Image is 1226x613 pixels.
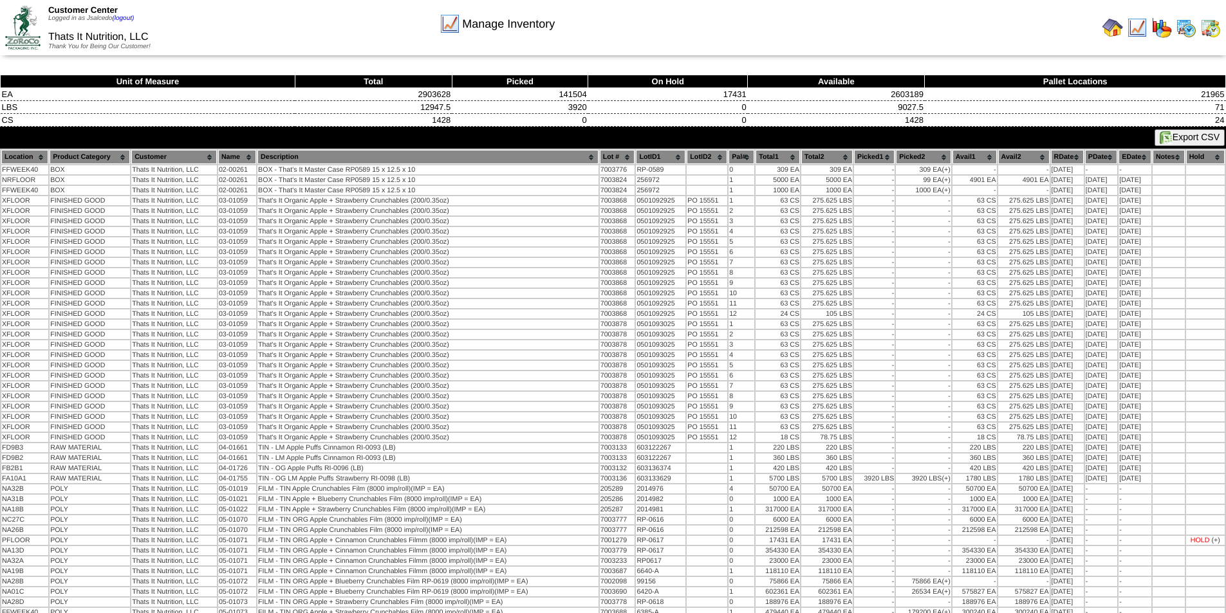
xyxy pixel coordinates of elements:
td: 7003868 [600,299,635,308]
td: 275.625 LBS [998,279,1050,288]
img: line_graph.gif [440,14,460,34]
td: PO 15551 [687,237,727,246]
td: 5 [729,237,754,246]
td: 1 [729,186,754,195]
td: 03-01059 [218,227,256,236]
td: [DATE] [1051,196,1084,205]
td: 10 [729,289,754,298]
td: 03-01059 [218,217,256,226]
img: graph.gif [1151,17,1172,38]
div: (+) [942,166,950,174]
td: - [854,165,895,174]
img: calendarinout.gif [1200,17,1221,38]
th: LotID2 [687,150,727,164]
td: 7 [729,258,754,267]
td: 2603189 [748,88,925,101]
td: That's It Organic Apple + Strawberry Crunchables (200/0.35oz) [257,206,599,215]
td: 03-01059 [218,268,256,277]
td: 0501092925 [636,227,685,236]
th: Notes [1153,150,1185,164]
td: 275.625 LBS [801,258,853,267]
img: home.gif [1102,17,1123,38]
span: Customer Center [48,5,118,15]
td: BOX - That's It Master Case RP0589 15 x 12.5 x 10 [257,176,599,185]
th: On Hold [588,75,748,88]
td: 275.625 LBS [998,258,1050,267]
td: - [854,248,895,257]
td: 63 CS [952,268,997,277]
td: 275.625 LBS [998,206,1050,215]
td: 63 CS [952,206,997,215]
td: Thats It Nutrition, LLC [131,206,217,215]
td: [DATE] [1119,196,1151,205]
td: 63 CS [952,196,997,205]
td: [DATE] [1119,176,1151,185]
td: XFLOOR [1,196,48,205]
td: - [896,206,951,215]
td: [DATE] [1085,289,1118,298]
td: FFWEEK40 [1,186,48,195]
td: 03-01059 [218,289,256,298]
td: [DATE] [1051,268,1084,277]
td: FINISHED GOOD [50,227,130,236]
td: 275.625 LBS [801,196,853,205]
td: 7003868 [600,237,635,246]
td: Thats It Nutrition, LLC [131,217,217,226]
td: 275.625 LBS [998,217,1050,226]
td: - [896,196,951,205]
td: [DATE] [1051,186,1084,195]
td: - [854,227,895,236]
td: 63 CS [756,248,800,257]
td: [DATE] [1085,279,1118,288]
img: calendarprod.gif [1176,17,1196,38]
td: 0501092925 [636,237,685,246]
td: 63 CS [952,248,997,257]
td: 63 CS [952,217,997,226]
td: XFLOOR [1,258,48,267]
td: Thats It Nutrition, LLC [131,186,217,195]
td: 256972 [636,176,685,185]
td: 309 EA [896,165,951,174]
td: RP-0589 [636,165,685,174]
td: 0501092925 [636,279,685,288]
td: - [854,258,895,267]
td: - [998,165,1050,174]
th: Total1 [756,150,800,164]
td: 0 [588,101,748,114]
td: - [854,217,895,226]
td: That's It Organic Apple + Strawberry Crunchables (200/0.35oz) [257,258,599,267]
td: 7003824 [600,176,635,185]
th: Name [218,150,256,164]
td: 275.625 LBS [998,237,1050,246]
td: 275.625 LBS [998,268,1050,277]
td: 7003776 [600,165,635,174]
th: Available [748,75,925,88]
td: 275.625 LBS [998,289,1050,298]
td: Thats It Nutrition, LLC [131,196,217,205]
td: 275.625 LBS [998,196,1050,205]
td: 7003868 [600,268,635,277]
td: [DATE] [1051,165,1084,174]
td: [DATE] [1085,237,1118,246]
td: - [854,237,895,246]
td: 24 [925,114,1226,127]
td: 1428 [748,114,925,127]
td: 0501092925 [636,248,685,257]
td: - [896,258,951,267]
td: CS [1,114,295,127]
td: That's It Organic Apple + Strawberry Crunchables (200/0.35oz) [257,268,599,277]
td: - [854,196,895,205]
td: 63 CS [756,237,800,246]
td: - [1085,165,1118,174]
td: 141504 [452,88,588,101]
th: Picked [452,75,588,88]
td: - [1119,165,1151,174]
td: PO 15551 [687,268,727,277]
td: That's It Organic Apple + Strawberry Crunchables (200/0.35oz) [257,227,599,236]
td: 63 CS [952,258,997,267]
td: FINISHED GOOD [50,268,130,277]
th: Unit of Measure [1,75,295,88]
td: - [896,217,951,226]
td: 2 [729,206,754,215]
button: Export CSV [1155,129,1225,146]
